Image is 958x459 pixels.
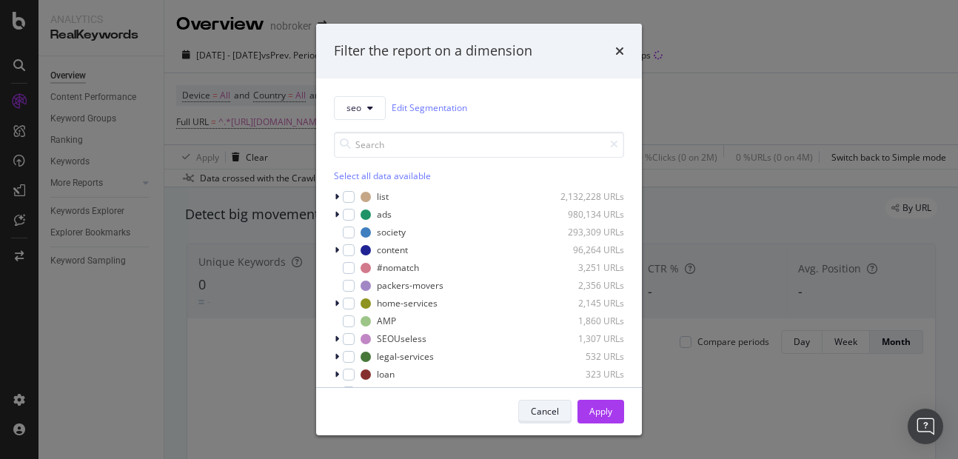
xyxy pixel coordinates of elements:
[377,244,408,256] div: content
[392,100,467,115] a: Edit Segmentation
[377,208,392,221] div: ads
[552,368,624,381] div: 323 URLs
[334,96,386,120] button: seo
[552,244,624,256] div: 96,264 URLs
[377,315,396,327] div: AMP
[615,41,624,61] div: times
[552,190,624,203] div: 2,132,228 URLs
[589,405,612,418] div: Apply
[552,350,624,363] div: 532 URLs
[334,132,624,158] input: Search
[552,297,624,309] div: 2,145 URLs
[377,386,436,398] div: Non-canonical
[908,409,943,444] div: Open Intercom Messenger
[316,24,642,435] div: modal
[552,315,624,327] div: 1,860 URLs
[531,405,559,418] div: Cancel
[552,208,624,221] div: 980,134 URLs
[552,386,624,398] div: 75 URLs
[377,261,419,274] div: #nomatch
[377,332,426,345] div: SEOUseless
[377,190,389,203] div: list
[552,279,624,292] div: 2,356 URLs
[377,368,395,381] div: loan
[334,170,624,182] div: Select all data available
[518,400,572,423] button: Cancel
[377,350,434,363] div: legal-services
[334,41,532,61] div: Filter the report on a dimension
[377,297,438,309] div: home-services
[552,261,624,274] div: 3,251 URLs
[552,332,624,345] div: 1,307 URLs
[577,400,624,423] button: Apply
[346,101,361,114] span: seo
[377,279,443,292] div: packers-movers
[377,226,406,238] div: society
[552,226,624,238] div: 293,309 URLs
